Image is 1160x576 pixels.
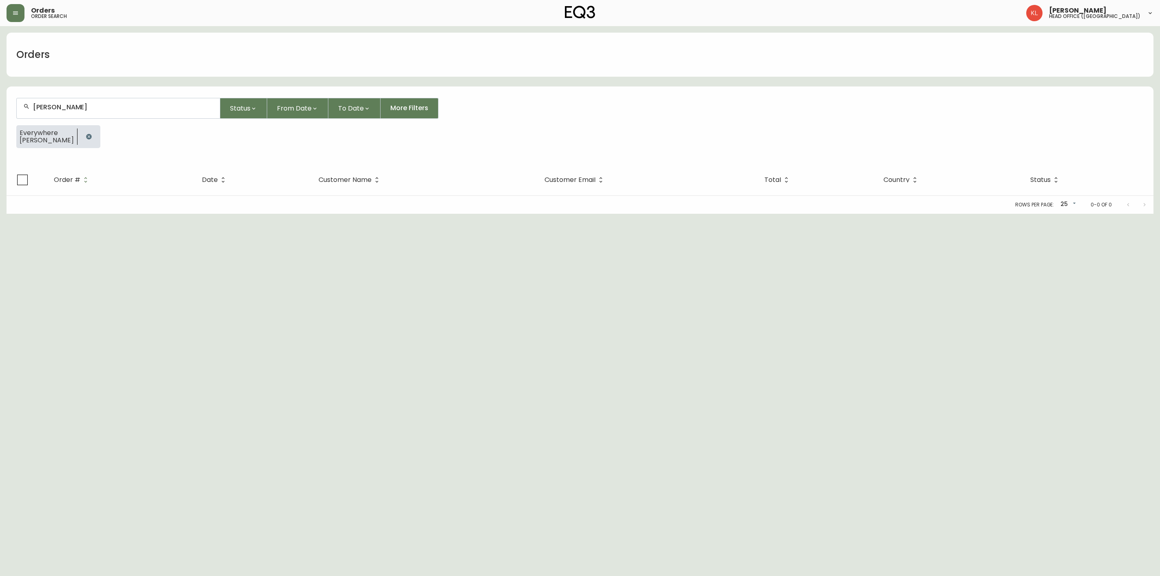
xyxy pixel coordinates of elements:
button: To Date [328,98,381,119]
p: Rows per page: [1015,201,1054,208]
span: [PERSON_NAME] [1049,7,1107,14]
span: Status [1030,176,1061,184]
span: Country [883,177,910,182]
button: From Date [267,98,328,119]
span: [PERSON_NAME] [20,137,74,144]
span: Customer Email [545,176,606,184]
span: To Date [338,103,364,113]
span: Status [230,103,250,113]
span: Country [883,176,920,184]
h5: order search [31,14,67,19]
span: Date [202,176,228,184]
span: Customer Email [545,177,595,182]
button: More Filters [381,98,438,119]
input: Search [33,103,213,111]
h5: head office ([GEOGRAPHIC_DATA]) [1049,14,1140,19]
span: Total [764,177,781,182]
div: 25 [1057,198,1078,211]
button: Status [220,98,267,119]
span: From Date [277,103,312,113]
span: Status [1030,177,1051,182]
img: logo [565,6,595,19]
p: 0-0 of 0 [1091,201,1112,208]
img: 2c0c8aa7421344cf0398c7f872b772b5 [1026,5,1043,21]
span: Total [764,176,792,184]
span: Orders [31,7,55,14]
span: Order # [54,177,80,182]
span: More Filters [390,104,428,113]
span: Order # [54,176,91,184]
span: Everywhere [20,129,74,137]
h1: Orders [16,48,50,62]
span: Customer Name [319,177,372,182]
span: Customer Name [319,176,382,184]
span: Date [202,177,218,182]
